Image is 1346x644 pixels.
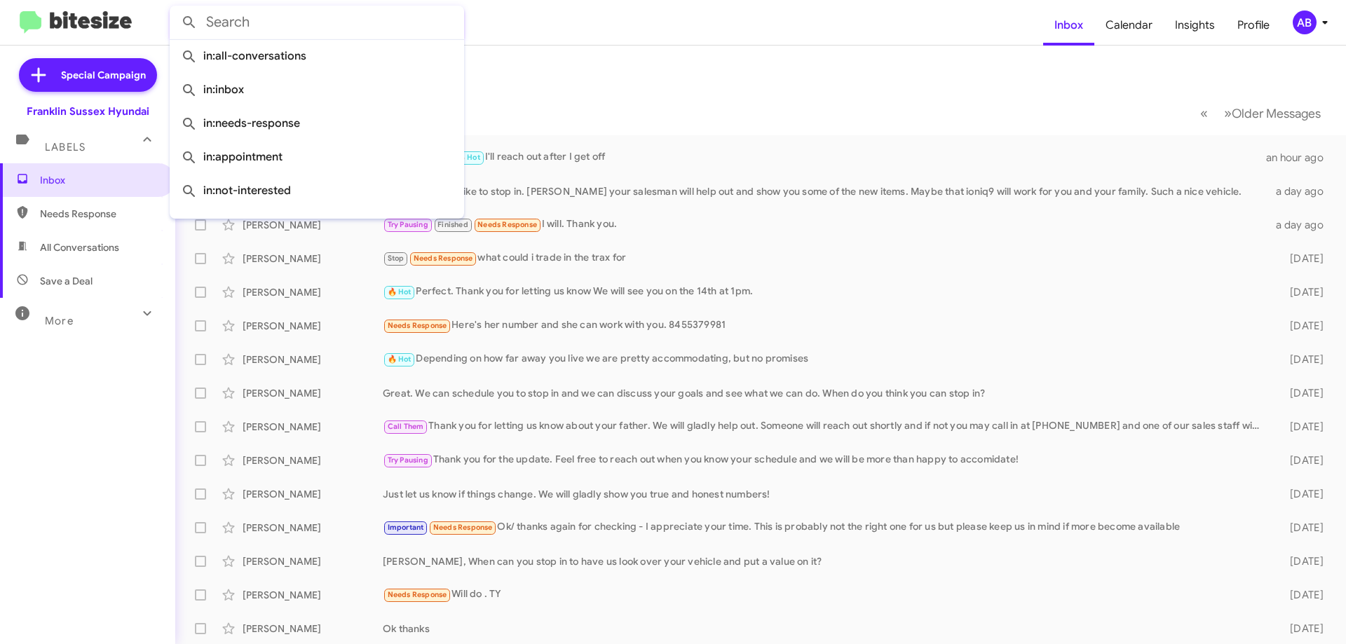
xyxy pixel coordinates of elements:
[181,107,453,140] span: in:needs-response
[388,220,428,229] span: Try Pausing
[414,254,473,263] span: Needs Response
[383,386,1267,400] div: Great. We can schedule you to stop in and we can discuss your goals and see what we can do. When ...
[181,140,453,174] span: in:appointment
[243,554,383,568] div: [PERSON_NAME]
[1267,218,1335,232] div: a day ago
[1267,487,1335,501] div: [DATE]
[383,149,1266,165] div: I'll reach out after I get off
[1200,104,1208,122] span: «
[388,590,447,599] span: Needs Response
[1293,11,1317,34] div: AB
[1267,285,1335,299] div: [DATE]
[243,218,383,232] div: [PERSON_NAME]
[1267,453,1335,467] div: [DATE]
[243,386,383,400] div: [PERSON_NAME]
[19,58,157,92] a: Special Campaign
[1192,99,1216,128] button: Previous
[40,240,119,254] span: All Conversations
[170,6,464,39] input: Search
[40,207,159,221] span: Needs Response
[388,422,424,431] span: Call Them
[383,519,1267,535] div: Ok/ thanks again for checking - I appreciate your time. This is probably not the right one for us...
[433,523,493,532] span: Needs Response
[1267,352,1335,366] div: [DATE]
[388,287,412,296] span: 🔥 Hot
[243,487,383,501] div: [PERSON_NAME]
[1043,5,1094,46] a: Inbox
[243,319,383,333] div: [PERSON_NAME]
[181,207,453,241] span: in:sold-verified
[388,455,428,465] span: Try Pausing
[456,153,480,162] span: 🔥 Hot
[388,523,424,532] span: Important
[1267,184,1335,198] div: a day ago
[1267,554,1335,568] div: [DATE]
[243,252,383,266] div: [PERSON_NAME]
[1266,151,1335,165] div: an hour ago
[181,73,453,107] span: in:inbox
[383,250,1267,266] div: what could i trade in the trax for
[1267,521,1335,535] div: [DATE]
[383,622,1267,636] div: Ok thanks
[61,68,146,82] span: Special Campaign
[40,173,159,187] span: Inbox
[1267,386,1335,400] div: [DATE]
[383,587,1267,603] div: Will do . TY
[243,352,383,366] div: [PERSON_NAME]
[40,274,93,288] span: Save a Deal
[1216,99,1329,128] button: Next
[1232,106,1321,121] span: Older Messages
[45,315,74,327] span: More
[477,220,537,229] span: Needs Response
[1224,104,1232,122] span: »
[1267,622,1335,636] div: [DATE]
[243,521,383,535] div: [PERSON_NAME]
[1281,11,1331,34] button: AB
[1094,5,1164,46] a: Calendar
[1267,319,1335,333] div: [DATE]
[383,554,1267,568] div: [PERSON_NAME], When can you stop in to have us look over your vehicle and put a value on it?
[383,317,1267,334] div: Here's her number and she can work with you. 8455379981
[45,141,86,153] span: Labels
[1267,252,1335,266] div: [DATE]
[27,104,149,118] div: Franklin Sussex Hyundai
[383,217,1267,233] div: I will. Thank you.
[383,487,1267,501] div: Just let us know if things change. We will gladly show you true and honest numbers!
[243,285,383,299] div: [PERSON_NAME]
[181,39,453,73] span: in:all-conversations
[1164,5,1226,46] a: Insights
[388,254,405,263] span: Stop
[243,622,383,636] div: [PERSON_NAME]
[383,351,1267,367] div: Depending on how far away you live we are pretty accommodating, but no promises
[1267,588,1335,602] div: [DATE]
[243,420,383,434] div: [PERSON_NAME]
[243,588,383,602] div: [PERSON_NAME]
[383,284,1267,300] div: Perfect. Thank you for letting us know We will see you on the 14th at 1pm.
[388,321,447,330] span: Needs Response
[243,453,383,467] div: [PERSON_NAME]
[181,174,453,207] span: in:not-interested
[437,220,468,229] span: Finished
[383,452,1267,468] div: Thank you for the update. Feel free to reach out when you know your schedule and we will be more ...
[1192,99,1329,128] nav: Page navigation example
[383,184,1267,198] div: When would you like to stop in. [PERSON_NAME] your salesman will help out and show you some of th...
[1267,420,1335,434] div: [DATE]
[388,355,412,364] span: 🔥 Hot
[1226,5,1281,46] a: Profile
[383,418,1267,434] div: Thank you for letting us know about your father. We will gladly help out. Someone will reach out ...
